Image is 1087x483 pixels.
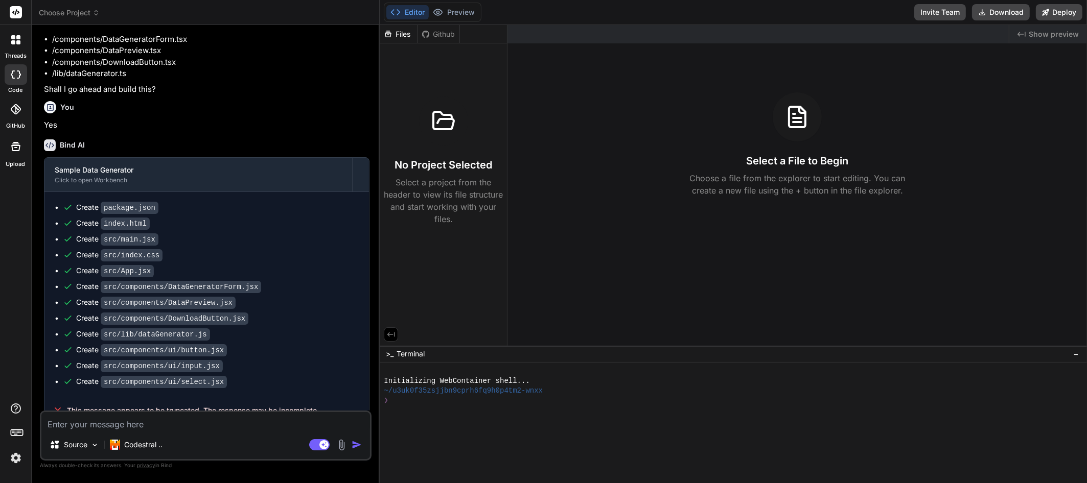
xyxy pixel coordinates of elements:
h3: No Project Selected [395,158,492,172]
label: GitHub [6,122,25,130]
li: /components/DownloadButton.tsx [52,57,369,68]
h6: Bind AI [60,140,85,150]
code: src/components/DataGeneratorForm.jsx [101,281,261,293]
code: src/components/ui/button.jsx [101,344,227,356]
li: /lib/dataGenerator.ts [52,68,369,80]
label: threads [5,52,27,60]
p: Shall I go ahead and build this? [44,84,369,95]
div: Create [76,202,158,213]
label: Upload [6,160,26,168]
code: src/components/ui/input.jsx [101,360,223,372]
p: Choose a file from the explorer to start editing. You can create a new file using the + button in... [683,172,912,197]
button: Download [972,4,1030,20]
span: Initializing WebContainer shell... [384,376,529,386]
span: ❯ [384,396,389,405]
div: Create [76,265,154,276]
img: Pick Models [90,441,99,449]
p: Codestral .. [124,440,163,450]
span: This message appears to be truncated. The response may be incomplete. [67,405,319,416]
img: Codestral 25.01 [110,440,120,450]
li: /components/DataPreview.tsx [52,45,369,57]
div: Create [76,376,227,387]
code: src/components/ui/select.jsx [101,376,227,388]
div: Click to open Workbench [55,176,342,184]
div: Create [76,218,150,229]
label: code [9,86,23,94]
div: Create [76,297,236,308]
div: Files [380,29,417,39]
p: Source [64,440,87,450]
div: Create [76,313,248,324]
div: Github [418,29,459,39]
code: src/components/DownloadButton.jsx [101,312,248,325]
button: Editor [386,5,429,19]
div: Create [76,281,261,292]
span: Terminal [397,349,425,359]
code: src/App.jsx [101,265,154,277]
span: ~/u3uk0f35zsjjbn9cprh6fq9h0p4tm2-wnxx [384,386,543,396]
button: Deploy [1036,4,1082,20]
button: Sample Data GeneratorClick to open Workbench [44,158,352,191]
span: >_ [386,349,394,359]
h6: You [60,102,74,112]
p: Always double-check its answers. Your in Bind [40,461,372,470]
div: Create [76,250,163,260]
span: privacy [137,462,155,468]
span: Show preview [1029,29,1079,39]
code: src/main.jsx [101,233,158,246]
li: /components/DataGeneratorForm.tsx [52,34,369,45]
code: src/lib/dataGenerator.js [101,328,210,341]
button: Preview [429,5,479,19]
div: Create [76,234,158,245]
code: package.json [101,202,158,214]
code: index.html [101,218,150,230]
img: settings [7,449,25,467]
div: Create [76,360,223,371]
div: Create [76,329,210,340]
div: Sample Data Generator [55,165,342,175]
code: src/index.css [101,249,163,261]
img: attachment [336,439,348,451]
div: Create [76,345,227,355]
span: − [1073,349,1079,359]
p: Yes [44,119,369,131]
button: − [1071,346,1081,362]
img: icon [352,440,362,450]
span: Choose Project [39,8,100,18]
p: Select a project from the header to view its file structure and start working with your files. [384,176,503,225]
button: Invite Team [914,4,966,20]
h3: Select a File to Begin [746,154,848,168]
code: src/components/DataPreview.jsx [101,297,236,309]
